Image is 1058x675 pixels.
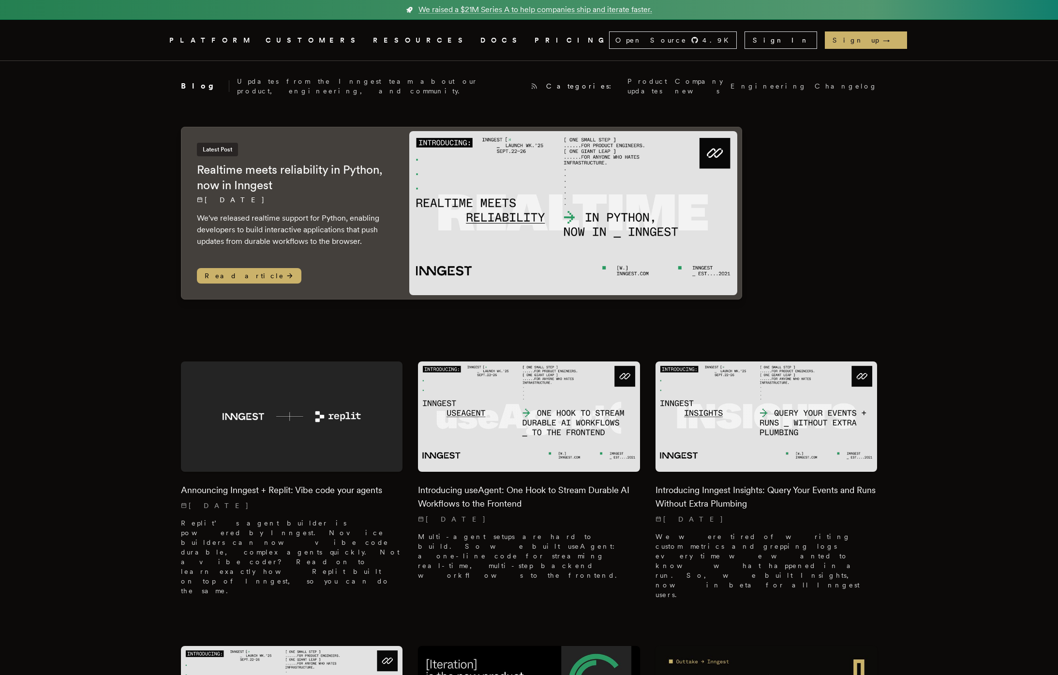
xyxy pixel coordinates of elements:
[656,483,878,510] h2: Introducing Inngest Insights: Query Your Events and Runs Without Extra Plumbing
[181,361,403,604] a: Featured image for Announcing Inngest + Replit: Vibe code your agents blog postAnnouncing Inngest...
[142,20,916,60] nav: Global
[656,514,878,524] p: [DATE]
[197,195,390,205] p: [DATE]
[237,76,523,96] p: Updates from the Inngest team about our product, engineering, and community.
[883,35,899,45] span: →
[181,361,403,472] img: Featured image for Announcing Inngest + Replit: Vibe code your agents blog post
[181,518,403,596] p: Replit’s agent builder is powered by Inngest. Novice builders can now vibe code durable, complex ...
[730,81,807,91] a: Engineering
[373,34,469,46] button: RESOURCES
[656,361,878,608] a: Featured image for Introducing Inngest Insights: Query Your Events and Runs Without Extra Plumbin...
[546,81,620,91] span: Categories:
[702,35,734,45] span: 4.9 K
[745,31,817,49] a: Sign In
[181,127,742,300] a: Latest PostRealtime meets reliability in Python, now in Inngest[DATE] We've released realtime sup...
[181,483,403,497] h2: Announcing Inngest + Replit: Vibe code your agents
[197,212,390,247] p: We've released realtime support for Python, enabling developers to build interactive applications...
[418,532,640,580] p: Multi-agent setups are hard to build. So we built useAgent: a one-line code for streaming real-ti...
[675,76,723,96] a: Company news
[825,31,907,49] a: Sign up
[815,81,878,91] a: Changelog
[615,35,687,45] span: Open Source
[418,483,640,510] h2: Introducing useAgent: One Hook to Stream Durable AI Workflows to the Frontend
[656,361,878,472] img: Featured image for Introducing Inngest Insights: Query Your Events and Runs Without Extra Plumbin...
[418,514,640,524] p: [DATE]
[418,361,640,588] a: Featured image for Introducing useAgent: One Hook to Stream Durable AI Workflows to the Frontend ...
[627,76,667,96] a: Product updates
[197,143,238,156] span: Latest Post
[418,361,640,472] img: Featured image for Introducing useAgent: One Hook to Stream Durable AI Workflows to the Frontend ...
[418,4,652,15] span: We raised a $21M Series A to help companies ship and iterate faster.
[409,131,738,295] img: Featured image for Realtime meets reliability in Python, now in Inngest blog post
[169,34,254,46] button: PLATFORM
[480,34,523,46] a: DOCS
[197,268,301,284] span: Read article
[197,162,390,193] h2: Realtime meets reliability in Python, now in Inngest
[656,532,878,600] p: We were tired of writing custom metrics and grepping logs every time we wanted to know what happe...
[181,501,403,510] p: [DATE]
[181,80,229,92] h2: Blog
[266,34,361,46] a: CUSTOMERS
[535,34,609,46] a: PRICING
